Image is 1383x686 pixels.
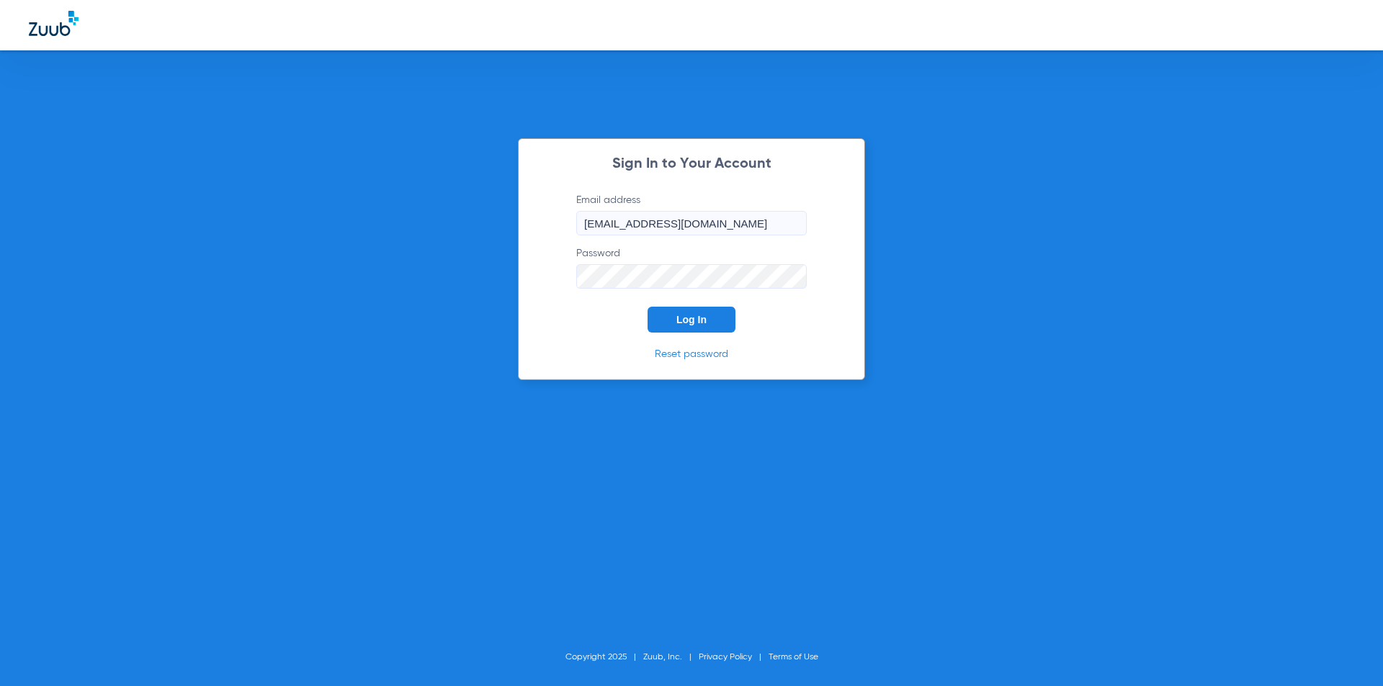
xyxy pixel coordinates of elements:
[1311,617,1383,686] iframe: Chat Widget
[655,349,728,359] a: Reset password
[643,650,699,664] li: Zuub, Inc.
[576,264,807,289] input: Password
[648,307,735,333] button: Log In
[555,157,828,171] h2: Sign In to Your Account
[576,193,807,235] label: Email address
[576,211,807,235] input: Email address
[769,653,818,662] a: Terms of Use
[576,246,807,289] label: Password
[676,314,707,325] span: Log In
[699,653,752,662] a: Privacy Policy
[29,11,79,36] img: Zuub Logo
[565,650,643,664] li: Copyright 2025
